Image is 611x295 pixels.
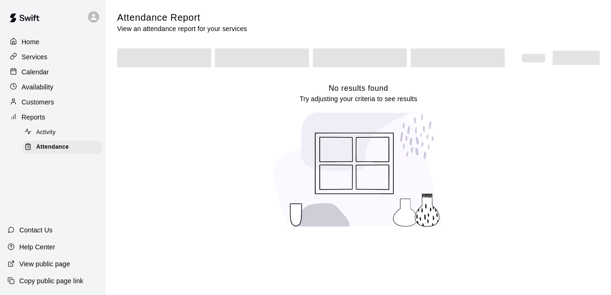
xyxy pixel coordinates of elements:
a: Activity [23,125,106,140]
a: Home [8,35,98,49]
span: Attendance [36,143,69,152]
span: Activity [36,128,56,137]
p: Availability [22,82,54,92]
a: Customers [8,95,98,109]
h5: Attendance Report [117,11,247,24]
p: Copy public page link [19,276,83,286]
a: Reports [8,110,98,124]
a: Attendance [23,140,106,154]
p: Customers [22,97,54,107]
p: Services [22,52,48,62]
img: No results found [264,104,452,236]
div: Activity [23,126,102,139]
p: Reports [22,112,45,122]
h6: No results found [329,82,389,95]
a: Services [8,50,98,64]
p: View public page [19,259,70,269]
p: Calendar [22,67,49,77]
a: Availability [8,80,98,94]
p: View an attendance report for your services [117,24,247,33]
a: Calendar [8,65,98,79]
p: Home [22,37,40,47]
p: Try adjusting your criteria to see results [300,94,417,104]
p: Help Center [19,242,55,252]
div: Attendance [23,141,102,154]
p: Contact Us [19,225,53,235]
